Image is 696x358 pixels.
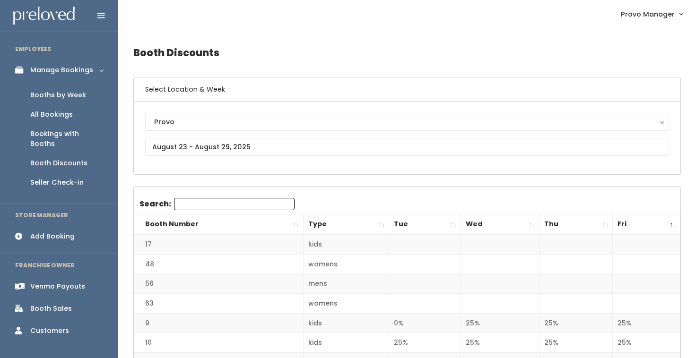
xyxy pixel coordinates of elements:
th: Booth Number: activate to sort column ascending [134,214,303,235]
td: kids [303,333,389,353]
h4: Booth Discounts [133,40,681,66]
td: 25% [612,313,680,333]
td: kids [303,313,389,333]
th: Type: activate to sort column ascending [303,214,389,235]
td: 56 [134,274,303,294]
td: 25% [389,333,461,353]
td: womens [303,254,389,274]
div: Booths by Week [30,90,86,100]
td: 25% [612,333,680,353]
td: 25% [461,313,539,333]
th: Thu: activate to sort column ascending [539,214,612,235]
div: Booth Sales [30,304,72,314]
div: All Bookings [30,110,73,119]
td: 9 [134,313,303,333]
td: 0% [389,313,461,333]
div: Seller Check-in [30,178,84,188]
button: Provo [145,113,669,131]
span: Provo Manager [621,9,675,19]
th: Fri: activate to sort column descending [612,214,680,235]
td: 10 [134,333,303,353]
td: kids [303,234,389,254]
td: mens [303,274,389,294]
td: 63 [134,294,303,314]
div: Add Booking [30,231,75,241]
th: Tue: activate to sort column ascending [389,214,461,235]
h6: Select Location & Week [134,77,680,102]
input: Search: [174,198,295,210]
div: Manage Bookings [30,65,93,75]
td: 48 [134,254,303,274]
td: 17 [134,234,303,254]
div: Bookings with Booths [30,129,103,149]
td: 25% [461,333,539,353]
div: Customers [30,326,69,336]
td: 25% [539,313,612,333]
img: preloved logo [13,7,75,25]
th: Wed: activate to sort column ascending [461,214,539,235]
a: Provo Manager [611,4,692,24]
td: womens [303,294,389,314]
td: 25% [539,333,612,353]
label: Search: [139,198,295,210]
div: Venmo Payouts [30,281,85,291]
input: August 23 - August 29, 2025 [145,138,669,156]
div: Provo [154,117,660,127]
div: Booth Discounts [30,158,87,168]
